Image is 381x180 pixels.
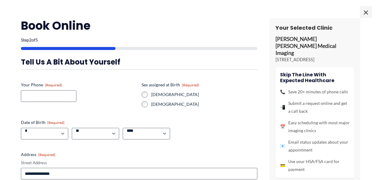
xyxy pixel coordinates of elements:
span: (Required) [45,83,62,87]
li: Submit a request online and get a call back [280,99,350,115]
legend: Address [21,152,55,158]
legend: Sex assigned at Birth [142,82,199,88]
span: (Required) [38,152,55,157]
span: 5 [35,37,38,42]
p: Step of [21,38,257,42]
span: 📲 [280,103,285,111]
span: 📧 [280,142,285,150]
legend: Date of Birth [21,119,65,125]
h4: Skip the line with Expected Healthcare [280,72,350,83]
p: [STREET_ADDRESS] [276,57,354,63]
span: 2 [29,37,32,42]
span: 📅 [280,123,285,131]
span: 💳 [280,162,285,169]
li: Email status updates about your appointment [280,138,350,154]
h3: Your Selected Clinic [276,24,354,31]
span: (Required) [182,83,199,87]
li: Use your HSA/FSA card for payment [280,158,350,173]
label: [DEMOGRAPHIC_DATA] [151,101,257,107]
h2: Book Online [21,18,257,33]
label: Your Phone [21,82,137,88]
li: Save 20+ minutes of phone calls [280,88,350,96]
li: Easy scheduling with most major imaging clinics [280,119,350,135]
p: [PERSON_NAME] [PERSON_NAME] Medical Imaging [276,36,354,57]
span: (Required) [47,120,65,125]
label: [DEMOGRAPHIC_DATA] [151,92,257,98]
span: × [360,6,372,18]
span: 📞 [280,88,285,96]
h3: Tell us a bit about yourself [21,57,257,67]
label: Street Address [21,160,257,166]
